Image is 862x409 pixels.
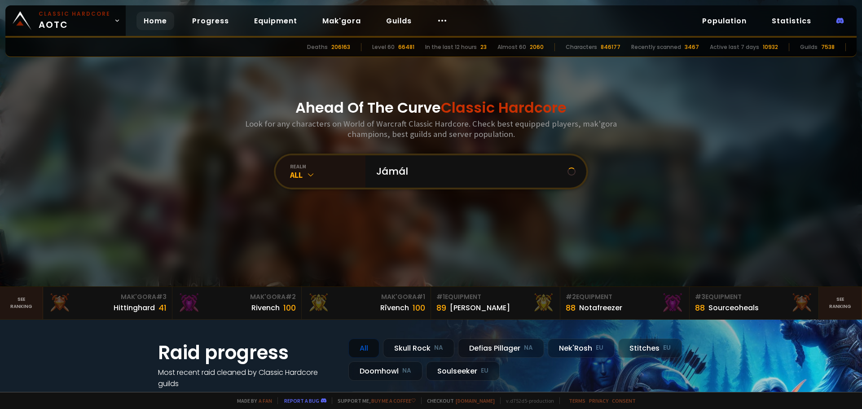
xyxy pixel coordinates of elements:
[763,43,778,51] div: 10932
[39,10,110,31] span: AOTC
[290,163,365,170] div: realm
[589,397,608,404] a: Privacy
[819,287,862,319] a: Seeranking
[283,302,296,314] div: 100
[371,397,416,404] a: Buy me a coffee
[821,43,835,51] div: 7538
[695,302,705,314] div: 88
[579,302,622,313] div: Notafreezer
[332,397,416,404] span: Support me,
[708,302,759,313] div: Sourceoheals
[566,292,576,301] span: # 2
[436,302,446,314] div: 89
[524,343,533,352] small: NA
[114,302,155,313] div: Hittinghard
[295,97,567,119] h1: Ahead Of The Curve
[690,287,819,319] a: #3Equipment88Sourceoheals
[185,12,236,30] a: Progress
[663,343,671,352] small: EU
[618,339,682,358] div: Stitches
[800,43,818,51] div: Guilds
[566,292,684,302] div: Equipment
[158,390,216,400] a: See all progress
[685,43,699,51] div: 3467
[286,292,296,301] span: # 2
[178,292,296,302] div: Mak'Gora
[601,43,620,51] div: 846177
[560,287,690,319] a: #2Equipment88Notafreezer
[426,361,500,381] div: Soulseeker
[530,43,544,51] div: 2060
[421,397,495,404] span: Checkout
[48,292,167,302] div: Mak'Gora
[596,343,603,352] small: EU
[566,302,576,314] div: 88
[290,170,365,180] div: All
[5,5,126,36] a: Classic HardcoreAOTC
[158,339,338,367] h1: Raid progress
[302,287,431,319] a: Mak'Gora#1Rîvench100
[242,119,620,139] h3: Look for any characters on World of Warcraft Classic Hardcore. Check best equipped players, mak'g...
[348,339,379,358] div: All
[612,397,636,404] a: Consent
[548,339,615,358] div: Nek'Rosh
[497,43,526,51] div: Almost 60
[136,12,174,30] a: Home
[458,339,544,358] div: Defias Pillager
[695,12,754,30] a: Population
[372,43,395,51] div: Level 60
[480,43,487,51] div: 23
[43,287,172,319] a: Mak'Gora#3Hittinghard41
[413,302,425,314] div: 100
[307,292,425,302] div: Mak'Gora
[436,292,554,302] div: Equipment
[710,43,759,51] div: Active last 7 days
[441,97,567,118] span: Classic Hardcore
[331,43,350,51] div: 206163
[402,366,411,375] small: NA
[371,155,567,188] input: Search a character...
[566,43,597,51] div: Characters
[307,43,328,51] div: Deaths
[456,397,495,404] a: [DOMAIN_NAME]
[431,287,560,319] a: #1Equipment89[PERSON_NAME]
[434,343,443,352] small: NA
[383,339,454,358] div: Skull Rock
[631,43,681,51] div: Recently scanned
[417,292,425,301] span: # 1
[251,302,280,313] div: Rivench
[39,10,110,18] small: Classic Hardcore
[284,397,319,404] a: Report a bug
[158,302,167,314] div: 41
[450,302,510,313] div: [PERSON_NAME]
[436,292,445,301] span: # 1
[172,287,302,319] a: Mak'Gora#2Rivench100
[232,397,272,404] span: Made by
[247,12,304,30] a: Equipment
[481,366,488,375] small: EU
[695,292,813,302] div: Equipment
[315,12,368,30] a: Mak'gora
[398,43,414,51] div: 66481
[695,292,705,301] span: # 3
[156,292,167,301] span: # 3
[348,361,422,381] div: Doomhowl
[569,397,585,404] a: Terms
[765,12,818,30] a: Statistics
[425,43,477,51] div: In the last 12 hours
[158,367,338,389] h4: Most recent raid cleaned by Classic Hardcore guilds
[500,397,554,404] span: v. d752d5 - production
[380,302,409,313] div: Rîvench
[379,12,419,30] a: Guilds
[259,397,272,404] a: a fan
